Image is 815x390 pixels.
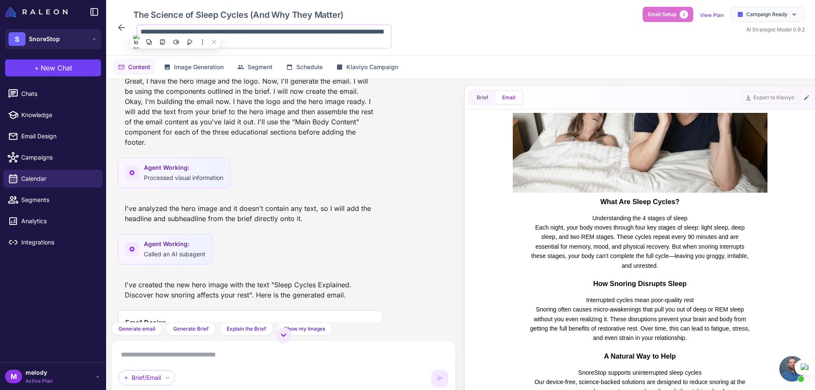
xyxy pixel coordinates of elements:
[331,59,403,75] button: Klaviyo Campaign
[247,62,273,72] span: Segment
[144,174,223,181] span: Processed visual information
[281,59,328,75] button: Schedule
[5,29,101,49] button: SSnoreStop
[118,73,382,151] div: Great, I have the hero image and the logo. Now, I'll generate the email. I will be using the comp...
[3,191,103,209] a: Segments
[113,59,155,75] button: Content
[51,255,272,264] p: SnoreStop supports uninterrupted sleep cycles
[3,106,103,124] a: Knowledge
[51,84,272,93] h3: What Are Sleep Cycles?
[21,195,96,205] span: Segments
[680,10,688,19] span: 2
[51,192,272,230] p: Snoring often causes micro-awakenings that pull you out of deep or REM sleep without you even rea...
[144,250,205,258] span: Called an AI subagent
[346,62,398,72] span: Klaviyo Campaign
[128,62,150,72] span: Content
[41,63,72,73] span: New Chat
[227,325,266,333] span: Explain the Brief
[118,276,382,303] div: I've created the new hero image with the text "Sleep Cycles Explained. Discover how snoring affec...
[495,91,522,104] button: Email
[144,239,205,249] span: Agent Working:
[741,92,798,104] button: Export to Klaviyo
[5,370,22,383] div: M
[700,12,724,18] a: View Plan
[5,59,101,76] button: +New Chat
[746,26,805,33] span: AI Strategist Model 0.9.2
[174,62,224,72] span: Image Generation
[118,200,382,227] div: I've analyzed the hero image and it doesn't contain any text, so I will add the headline and subh...
[3,212,103,230] a: Analytics
[284,325,325,333] span: Show my Images
[21,216,96,226] span: Analytics
[111,322,163,336] button: Generate email
[21,89,96,98] span: Chats
[5,7,67,17] img: Raleon Logo
[118,325,155,333] span: Generate email
[130,7,391,23] div: Click to edit campaign name
[159,59,229,75] button: Image Generation
[51,182,272,192] p: Interrupted cycles mean poor-quality rest
[125,317,166,328] span: Email Design
[144,163,223,172] span: Agent Working:
[643,7,693,22] button: Email Setup2
[5,7,71,17] a: Raleon Logo
[118,370,175,385] div: Brief/Email
[34,63,39,73] span: +
[21,238,96,247] span: Integrations
[3,85,103,103] a: Chats
[166,322,216,336] button: Generate Brief
[648,11,676,18] span: Email Setup
[51,166,272,175] h3: How Snoring Disrupts Sleep
[25,368,53,377] span: melody
[779,356,805,382] a: Open chat
[3,127,103,145] a: Email Design
[3,233,103,251] a: Integrations
[29,34,60,44] span: SnoreStop
[173,325,209,333] span: Generate Brief
[277,322,332,336] button: Show my Images
[296,62,323,72] span: Schedule
[51,110,272,157] p: Each night, your body moves through four key stages of sleep: light sleep, deep sleep, and two RE...
[51,238,272,248] h3: A Natural Way to Help
[51,264,272,293] p: Our device-free, science-backed solutions are designed to reduce snoring at the source—so you and...
[232,59,278,75] button: Segment
[219,322,273,336] button: Explain the Brief
[21,174,96,183] span: Calendar
[3,149,103,166] a: Campaigns
[21,153,96,162] span: Campaigns
[51,101,272,110] p: Understanding the 4 stages of sleep
[801,93,812,103] button: Edit Email
[470,91,495,104] button: Brief
[746,11,787,18] span: Campaign Ready
[21,110,96,120] span: Knowledge
[8,32,25,46] div: S
[25,377,53,385] span: Active Plan
[3,170,103,188] a: Calendar
[21,132,96,141] span: Email Design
